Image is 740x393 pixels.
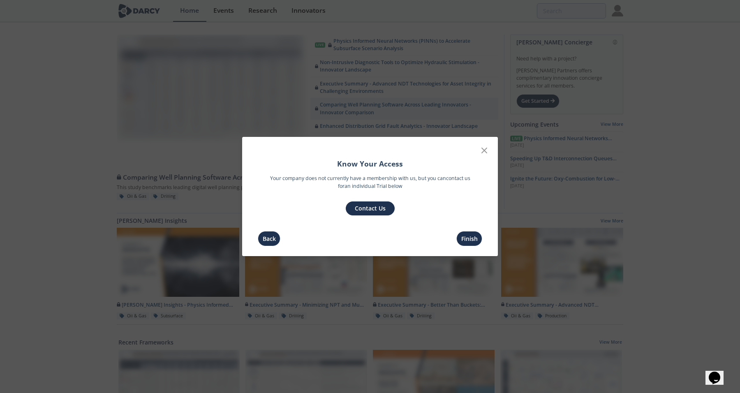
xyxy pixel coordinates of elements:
h1: Know Your Access [269,158,471,169]
button: Contact Us [346,201,395,215]
a: Contact Us [346,204,395,212]
button: Finish [456,231,482,246]
iframe: chat widget [705,360,732,385]
p: Your company does not currently have a membership with us, but you can contact us for an individu... [269,175,471,190]
button: Back [258,231,280,246]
